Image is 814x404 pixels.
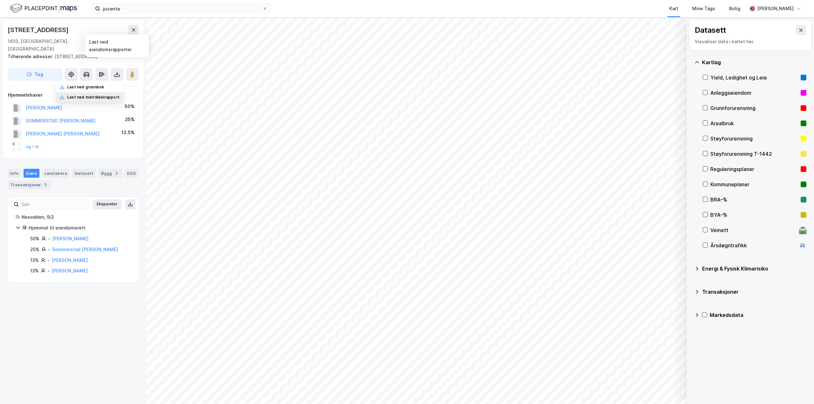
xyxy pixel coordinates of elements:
div: 12.5% [121,129,135,136]
div: Hjemmelshaver [8,91,138,99]
div: BYA–% [710,211,798,219]
div: Transaksjoner [8,180,51,189]
div: Last ned matrikkelrapport [67,95,120,100]
div: Reguleringsplaner [710,165,798,173]
div: 25% [30,246,39,253]
button: Tag [8,68,62,81]
div: Nesodden, 9/2 [108,38,139,53]
div: Kart [669,5,678,12]
button: Ekspander [93,199,121,209]
div: - [48,235,50,243]
div: - [47,267,50,275]
a: [PERSON_NAME] [52,236,88,241]
div: Kontrollprogram for chat [782,373,814,404]
iframe: Chat Widget [782,373,814,404]
div: 50% [125,103,135,110]
a: [PERSON_NAME] [52,268,88,273]
div: Støyforurensning [710,135,798,142]
div: - [48,246,50,253]
div: - [47,257,50,264]
div: Bygg [99,169,122,178]
div: ESG [125,169,138,178]
div: [STREET_ADDRESS] [8,25,70,35]
div: Markedsdata [710,311,806,319]
div: 🛣️ [798,226,807,234]
div: Visualiser data i kartet her. [695,38,806,45]
div: BRA–% [710,196,798,203]
a: [PERSON_NAME] [52,257,88,263]
div: 3 [42,181,49,188]
div: Datasett [72,169,96,178]
a: Sommerstad [PERSON_NAME] [52,247,118,252]
input: Søk [19,200,88,209]
div: Mine Tags [692,5,715,12]
div: Støyforurensning T-1442 [710,150,798,158]
div: Datasett [695,25,726,35]
div: 13% [30,267,39,275]
span: Tilhørende adresser: [8,54,55,59]
div: Eiere [24,169,39,178]
div: [PERSON_NAME] [757,5,794,12]
div: 1459, [GEOGRAPHIC_DATA], [GEOGRAPHIC_DATA] [8,38,108,53]
input: Søk på adresse, matrikkel, gårdeiere, leietakere eller personer [100,4,262,13]
div: 50% [30,235,39,243]
div: Nesodden, 9/2 [22,213,131,221]
div: Årsdøgntrafikk [710,242,796,249]
div: [STREET_ADDRESS] [8,53,134,60]
div: 13% [30,257,39,264]
div: Leietakere [42,169,70,178]
div: 2 [113,170,120,176]
div: Yield, Ledighet og Leie [710,74,798,81]
div: Info [8,169,21,178]
div: 25% [125,116,135,123]
div: Kommuneplaner [710,181,798,188]
div: Veinett [710,226,796,234]
img: logo.f888ab2527a4732fd821a326f86c7f29.svg [10,3,77,14]
div: Hjemmel til eiendomsrett [29,224,131,232]
div: Last ned grunnbok [67,85,104,90]
div: Anleggseiendom [710,89,798,97]
div: Grunnforurensning [710,104,798,112]
div: Kartlag [702,58,806,66]
div: Transaksjoner [702,288,806,296]
div: Energi & Fysisk Klimarisiko [702,265,806,272]
div: Arealbruk [710,120,798,127]
div: Bolig [729,5,740,12]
